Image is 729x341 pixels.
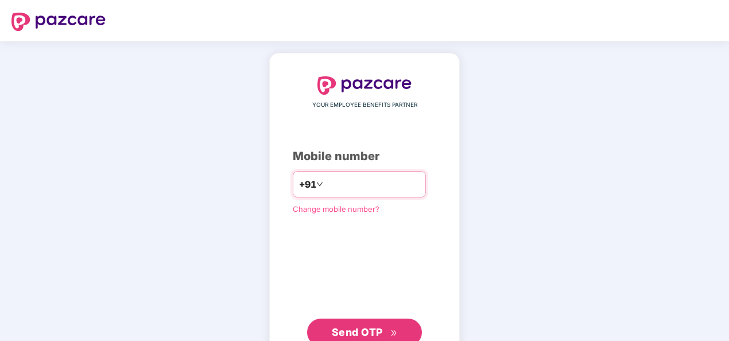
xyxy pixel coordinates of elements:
span: down [316,181,323,188]
img: logo [11,13,106,31]
span: Send OTP [332,326,383,338]
div: Mobile number [293,148,436,165]
span: +91 [299,177,316,192]
a: Change mobile number? [293,204,379,214]
span: YOUR EMPLOYEE BENEFITS PARTNER [312,100,417,110]
span: double-right [390,330,398,337]
img: logo [317,76,412,95]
